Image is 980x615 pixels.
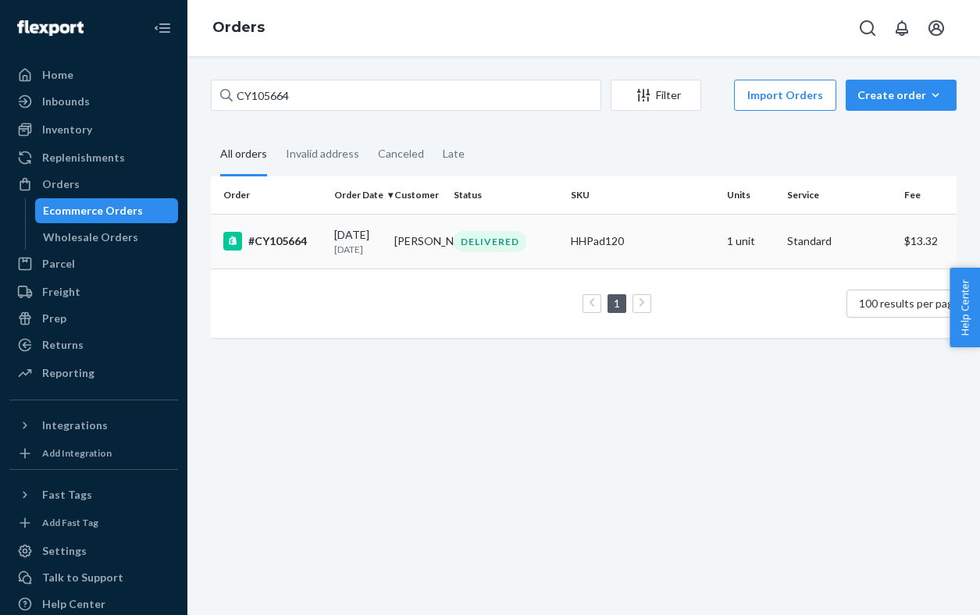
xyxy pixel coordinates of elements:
[9,306,178,331] a: Prep
[42,284,80,300] div: Freight
[42,311,66,326] div: Prep
[9,251,178,276] a: Parcel
[9,89,178,114] a: Inbounds
[17,20,84,36] img: Flexport logo
[212,19,265,36] a: Orders
[9,514,178,532] a: Add Fast Tag
[454,231,526,252] div: DELIVERED
[9,145,178,170] a: Replenishments
[147,12,178,44] button: Close Navigation
[200,5,277,51] ol: breadcrumbs
[223,232,322,251] div: #CY105664
[886,12,918,44] button: Open notifications
[42,337,84,353] div: Returns
[9,444,178,463] a: Add Integration
[42,256,75,272] div: Parcel
[42,122,92,137] div: Inventory
[9,539,178,563] a: Settings
[211,176,328,214] th: Order
[9,172,178,197] a: Orders
[378,133,424,174] div: Canceled
[35,198,179,223] a: Ecommerce Orders
[286,133,359,174] div: Invalid address
[42,516,98,529] div: Add Fast Tag
[9,117,178,142] a: Inventory
[42,150,125,165] div: Replenishments
[42,94,90,109] div: Inbounds
[950,268,980,347] button: Help Center
[565,176,721,214] th: SKU
[9,361,178,386] a: Reporting
[42,418,108,433] div: Integrations
[43,229,138,245] div: Wholesale Orders
[447,176,565,214] th: Status
[211,80,601,111] input: Search orders
[921,12,952,44] button: Open account menu
[9,62,178,87] a: Home
[388,214,448,268] td: [PERSON_NAME]
[42,446,112,460] div: Add Integration
[611,297,623,310] a: Page 1 is your current page
[394,188,442,201] div: Customer
[9,332,178,357] a: Returns
[42,543,87,559] div: Settings
[328,176,388,214] th: Order Date
[443,133,465,174] div: Late
[9,565,178,590] a: Talk to Support
[857,87,945,103] div: Create order
[781,176,898,214] th: Service
[611,87,700,103] div: Filter
[43,203,143,219] div: Ecommerce Orders
[611,80,701,111] button: Filter
[571,233,715,249] div: HHPad120
[846,80,957,111] button: Create order
[42,596,105,612] div: Help Center
[42,570,123,585] div: Talk to Support
[859,297,960,310] span: 100 results per page
[42,365,94,381] div: Reporting
[42,176,80,192] div: Orders
[9,482,178,507] button: Fast Tags
[9,279,178,304] a: Freight
[721,176,781,214] th: Units
[334,243,382,256] p: [DATE]
[42,487,92,503] div: Fast Tags
[334,227,382,256] div: [DATE]
[9,413,178,438] button: Integrations
[734,80,836,111] button: Import Orders
[721,214,781,268] td: 1 unit
[220,133,267,176] div: All orders
[35,225,179,250] a: Wholesale Orders
[852,12,883,44] button: Open Search Box
[787,233,892,249] p: Standard
[42,67,73,83] div: Home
